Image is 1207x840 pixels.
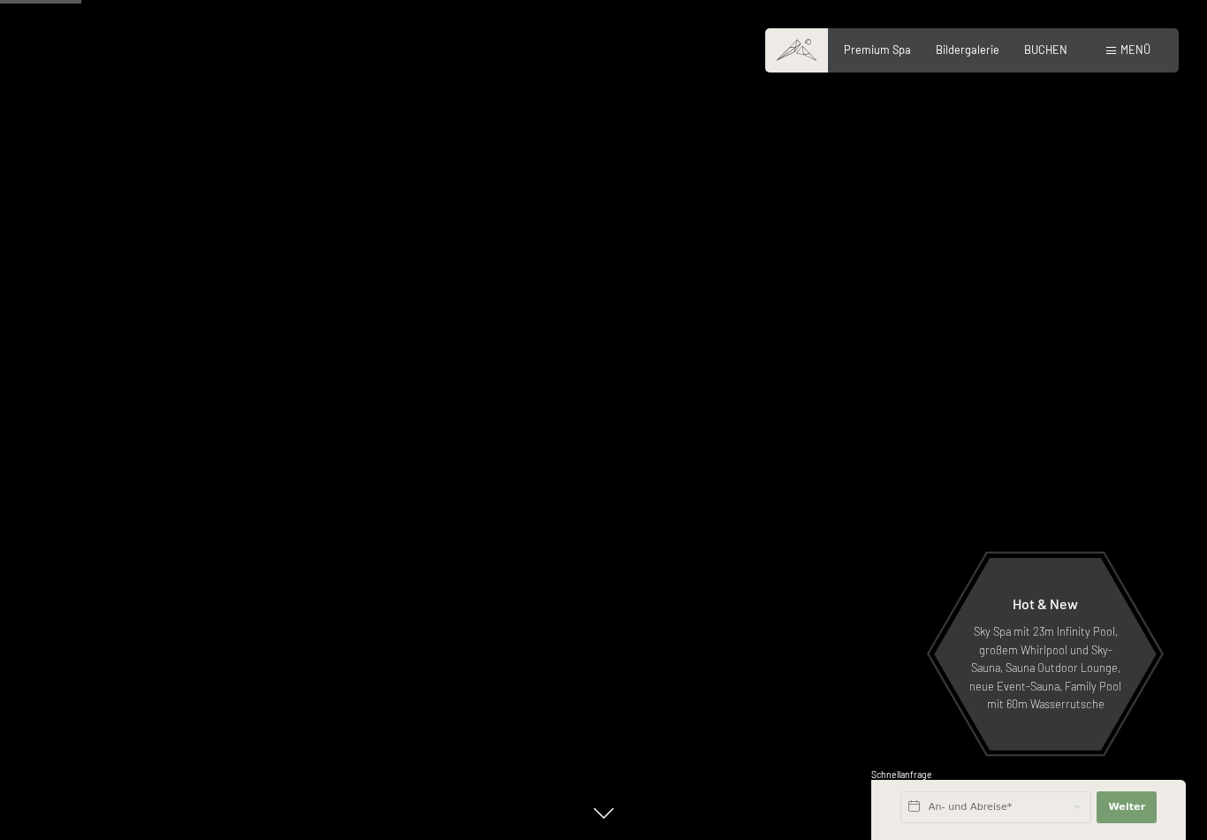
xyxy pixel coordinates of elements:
[1120,42,1150,57] span: Menü
[933,557,1158,752] a: Hot & New Sky Spa mit 23m Infinity Pool, großem Whirlpool und Sky-Sauna, Sauna Outdoor Lounge, ne...
[968,622,1122,713] p: Sky Spa mit 23m Infinity Pool, großem Whirlpool und Sky-Sauna, Sauna Outdoor Lounge, neue Event-S...
[871,769,932,780] span: Schnellanfrage
[1013,595,1078,612] span: Hot & New
[1097,791,1157,823] button: Weiter
[1108,800,1145,814] span: Weiter
[936,42,999,57] a: Bildergalerie
[1024,42,1067,57] a: BUCHEN
[844,42,911,57] a: Premium Spa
